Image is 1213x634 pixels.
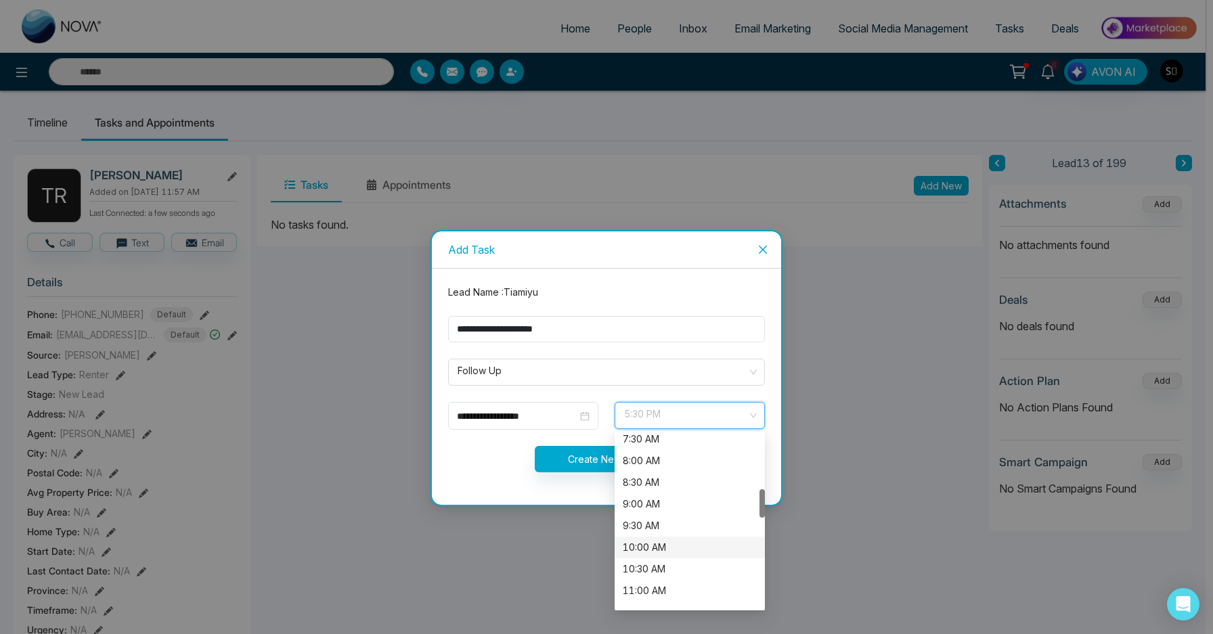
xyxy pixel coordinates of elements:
div: 7:30 AM [615,428,765,450]
div: 11:00 AM [615,580,765,602]
div: 9:00 AM [623,497,757,512]
div: 11:30 AM [623,605,757,620]
div: 10:30 AM [615,558,765,580]
button: Close [745,231,781,268]
div: Open Intercom Messenger [1167,588,1199,620]
div: 10:00 AM [615,537,765,558]
div: 11:00 AM [623,583,757,598]
div: 8:30 AM [615,472,765,493]
span: 5:30 PM [624,404,755,427]
div: 8:00 AM [615,450,765,472]
div: 8:00 AM [623,453,757,468]
div: 10:00 AM [623,540,757,555]
div: Add Task [448,242,765,257]
div: 8:30 AM [623,475,757,490]
div: 9:00 AM [615,493,765,515]
div: 11:30 AM [615,602,765,623]
div: 10:30 AM [623,562,757,576]
div: 7:30 AM [623,432,757,447]
div: Lead Name : Tiamiyu [440,285,773,300]
div: 9:30 AM [623,518,757,533]
span: close [757,244,768,255]
button: Create New Task [535,446,679,472]
span: Follow Up [458,361,755,384]
div: 9:30 AM [615,515,765,537]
